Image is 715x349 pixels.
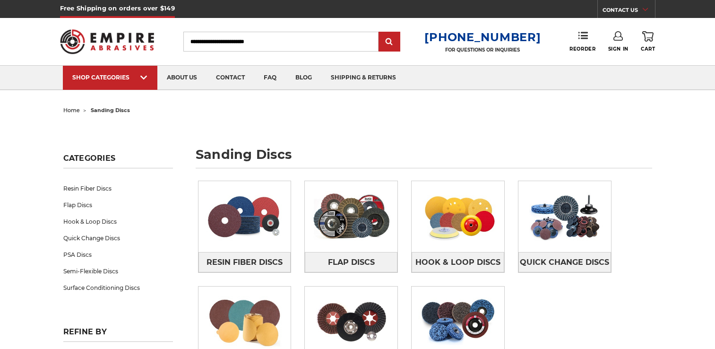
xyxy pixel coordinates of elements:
img: Resin Fiber Discs [198,184,291,249]
a: Cart [641,31,655,52]
img: Empire Abrasives [60,23,155,60]
a: about us [157,66,207,90]
span: Hook & Loop Discs [415,254,500,270]
h1: sanding discs [196,148,652,168]
a: shipping & returns [321,66,405,90]
a: faq [254,66,286,90]
a: Hook & Loop Discs [63,213,173,230]
a: Quick Change Discs [518,252,611,272]
a: home [63,107,80,113]
span: Quick Change Discs [520,254,609,270]
span: Sign In [608,46,629,52]
span: sanding discs [91,107,130,113]
a: Surface Conditioning Discs [63,279,173,296]
a: Semi-Flexible Discs [63,263,173,279]
div: SHOP CATEGORIES [72,74,148,81]
a: Flap Discs [305,252,397,272]
img: Flap Discs [305,184,397,249]
a: [PHONE_NUMBER] [424,30,541,44]
h5: Categories [63,154,173,168]
a: PSA Discs [63,246,173,263]
a: Hook & Loop Discs [412,252,504,272]
a: Resin Fiber Discs [63,180,173,197]
p: FOR QUESTIONS OR INQUIRIES [424,47,541,53]
a: Resin Fiber Discs [198,252,291,272]
span: Flap Discs [328,254,375,270]
a: blog [286,66,321,90]
a: Flap Discs [63,197,173,213]
a: CONTACT US [603,5,655,18]
h5: Refine by [63,327,173,342]
a: Reorder [569,31,595,52]
a: Quick Change Discs [63,230,173,246]
a: contact [207,66,254,90]
span: Resin Fiber Discs [207,254,283,270]
img: Quick Change Discs [518,184,611,249]
span: Reorder [569,46,595,52]
img: Hook & Loop Discs [412,184,504,249]
input: Submit [380,33,399,52]
span: Cart [641,46,655,52]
